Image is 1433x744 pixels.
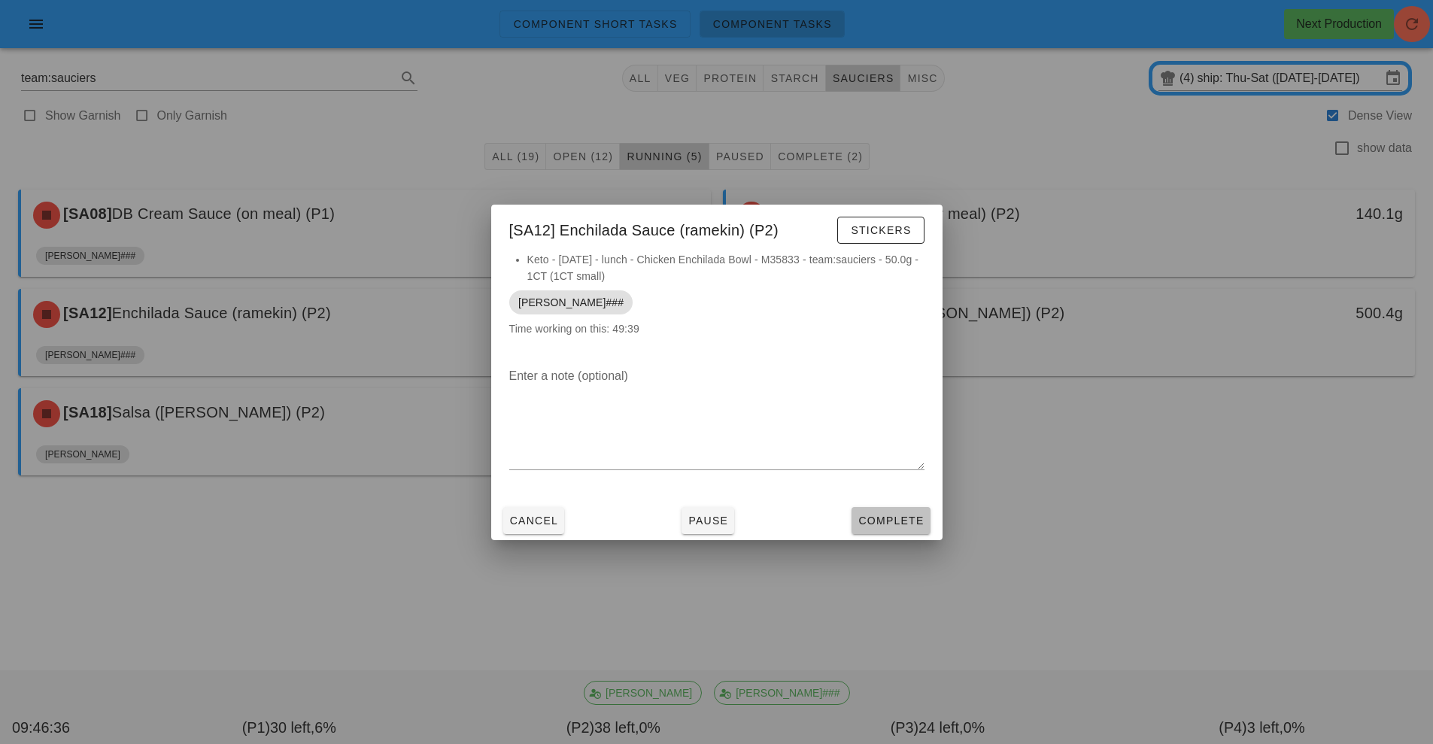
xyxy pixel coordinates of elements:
[527,251,924,284] li: Keto - [DATE] - lunch - Chicken Enchilada Bowl - M35833 - team:sauciers - 50.0g - 1CT (1CT small)
[852,507,930,534] button: Complete
[518,290,624,314] span: [PERSON_NAME]###
[858,515,924,527] span: Complete
[682,507,734,534] button: Pause
[837,217,924,244] button: Stickers
[850,224,911,236] span: Stickers
[491,251,943,352] div: Time working on this: 49:39
[509,515,559,527] span: Cancel
[688,515,728,527] span: Pause
[503,507,565,534] button: Cancel
[491,205,943,251] div: [SA12] Enchilada Sauce (ramekin) (P2)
